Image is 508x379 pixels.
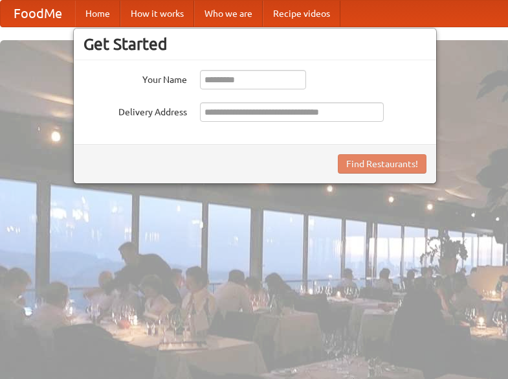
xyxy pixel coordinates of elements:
[83,34,426,54] h3: Get Started
[263,1,340,27] a: Recipe videos
[338,154,426,174] button: Find Restaurants!
[75,1,120,27] a: Home
[194,1,263,27] a: Who we are
[83,102,187,119] label: Delivery Address
[120,1,194,27] a: How it works
[1,1,75,27] a: FoodMe
[83,70,187,86] label: Your Name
